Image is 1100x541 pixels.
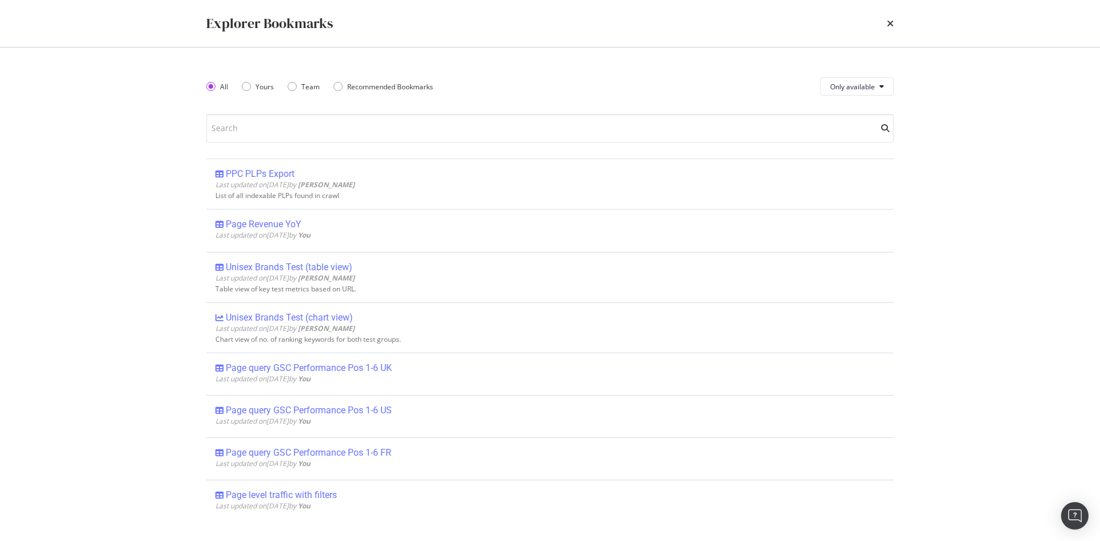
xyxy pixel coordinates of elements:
[298,459,311,468] b: You
[298,374,311,384] b: You
[298,416,311,426] b: You
[215,323,355,333] span: Last updated on [DATE] by
[301,82,320,92] div: Team
[226,262,352,273] div: Unisex Brands Test (table view)
[288,82,320,92] div: Team
[215,374,311,384] span: Last updated on [DATE] by
[215,501,311,511] span: Last updated on [DATE] by
[298,323,355,333] b: [PERSON_NAME]
[887,14,894,33] div: times
[206,114,894,143] input: Search
[820,77,894,96] button: Only available
[215,335,885,343] div: Chart view of no. of ranking keywords for both test groups.
[215,180,355,189] span: Last updated on [DATE] by
[226,168,294,180] div: PPC PLPs Export
[226,362,392,374] div: Page query GSC Performance Pos 1-6 UK
[206,82,228,92] div: All
[206,14,333,33] div: Explorer Bookmarks
[226,405,392,416] div: Page query GSC Performance Pos 1-6 US
[215,230,311,240] span: Last updated on [DATE] by
[215,416,311,426] span: Last updated on [DATE] by
[226,447,391,459] div: Page query GSC Performance Pos 1-6 FR
[333,82,433,92] div: Recommended Bookmarks
[242,82,274,92] div: Yours
[347,82,433,92] div: Recommended Bookmarks
[215,192,885,200] div: List of all indexable PLPs found in crawl
[298,273,355,283] b: [PERSON_NAME]
[298,180,355,189] b: [PERSON_NAME]
[220,82,228,92] div: All
[830,82,875,92] span: Only available
[215,285,885,293] div: Table view of key test metrics based on URL.
[215,273,355,283] span: Last updated on [DATE] by
[256,82,274,92] div: Yours
[226,219,301,230] div: Page Revenue YoY
[298,230,311,240] b: You
[226,312,353,323] div: Unisex Brands Test (chart view)
[215,459,311,468] span: Last updated on [DATE] by
[298,501,311,511] b: You
[1061,502,1089,530] div: Open Intercom Messenger
[226,489,337,501] div: Page level traffic with filters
